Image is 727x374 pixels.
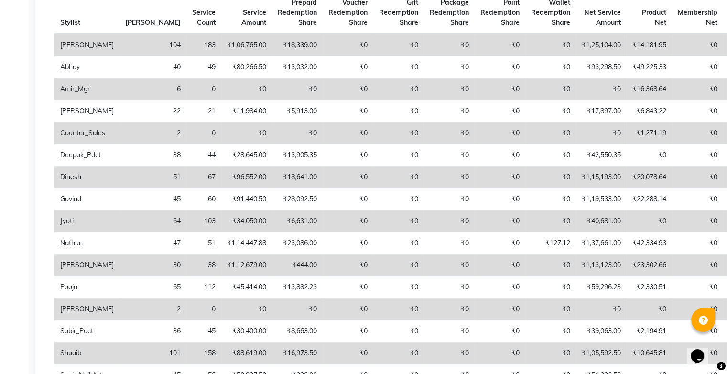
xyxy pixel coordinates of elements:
td: 103 [186,210,221,232]
td: Counter_Sales [54,122,119,144]
td: ₹6,843.22 [627,100,672,122]
td: ₹0 [672,100,723,122]
td: ₹0 [373,232,424,254]
td: ₹0 [373,34,424,56]
td: ₹40,681.00 [576,210,627,232]
td: ₹0 [373,276,424,298]
td: ₹0 [373,188,424,210]
td: 30 [119,254,186,276]
td: ₹0 [424,34,475,56]
td: ₹5,913.00 [272,100,323,122]
td: Deepak_Pdct [54,144,119,166]
td: ₹0 [475,298,525,320]
td: ₹0 [373,298,424,320]
td: ₹0 [424,298,475,320]
span: Membership Net [678,8,717,27]
td: 40 [119,56,186,78]
td: ₹0 [424,254,475,276]
td: 101 [119,342,186,364]
td: ₹0 [323,276,373,298]
td: ₹0 [672,78,723,100]
td: ₹23,086.00 [272,232,323,254]
td: 51 [186,232,221,254]
td: ₹34,050.00 [221,210,272,232]
td: ₹13,882.23 [272,276,323,298]
td: ₹0 [373,320,424,342]
td: ₹10,645.81 [627,342,672,364]
td: ₹1,37,661.00 [576,232,627,254]
td: ₹1,25,104.00 [576,34,627,56]
td: Dinesh [54,166,119,188]
td: ₹0 [424,232,475,254]
td: 112 [186,276,221,298]
td: ₹0 [475,166,525,188]
td: 60 [186,188,221,210]
td: 36 [119,320,186,342]
td: ₹0 [221,298,272,320]
td: ₹59,296.23 [576,276,627,298]
td: ₹42,550.35 [576,144,627,166]
td: ₹11,984.00 [221,100,272,122]
td: ₹0 [627,210,672,232]
td: ₹0 [475,232,525,254]
td: ₹0 [672,320,723,342]
td: ₹0 [576,78,627,100]
td: ₹0 [424,188,475,210]
td: ₹0 [576,298,627,320]
td: 51 [119,166,186,188]
td: ₹2,194.91 [627,320,672,342]
td: ₹0 [525,320,576,342]
td: ₹0 [373,254,424,276]
td: ₹22,288.14 [627,188,672,210]
td: 2 [119,122,186,144]
td: ₹0 [323,34,373,56]
td: 38 [186,254,221,276]
td: ₹0 [373,100,424,122]
td: ₹0 [672,188,723,210]
td: ₹0 [475,56,525,78]
td: 49 [186,56,221,78]
td: ₹0 [672,56,723,78]
td: ₹0 [672,122,723,144]
td: ₹8,663.00 [272,320,323,342]
td: ₹0 [373,166,424,188]
td: ₹1,12,679.00 [221,254,272,276]
td: ₹0 [475,254,525,276]
td: ₹444.00 [272,254,323,276]
td: ₹18,641.00 [272,166,323,188]
td: ₹0 [272,78,323,100]
td: ₹16,368.64 [627,78,672,100]
td: ₹0 [475,100,525,122]
td: ₹88,619.00 [221,342,272,364]
td: Pooja [54,276,119,298]
td: ₹0 [373,144,424,166]
td: 65 [119,276,186,298]
td: ₹0 [221,78,272,100]
span: Product Net [642,8,666,27]
td: 0 [186,298,221,320]
span: Stylist [60,18,80,27]
td: ₹13,032.00 [272,56,323,78]
td: [PERSON_NAME] [54,254,119,276]
td: ₹91,440.50 [221,188,272,210]
td: ₹0 [475,78,525,100]
td: 45 [186,320,221,342]
td: ₹0 [424,100,475,122]
td: ₹0 [525,122,576,144]
td: ₹6,631.00 [272,210,323,232]
td: ₹0 [323,254,373,276]
td: ₹0 [475,144,525,166]
td: ₹0 [525,144,576,166]
td: ₹0 [373,78,424,100]
td: ₹45,414.00 [221,276,272,298]
td: ₹0 [525,188,576,210]
td: ₹0 [475,122,525,144]
td: ₹0 [525,254,576,276]
td: ₹0 [323,210,373,232]
td: ₹0 [323,122,373,144]
td: ₹1,19,533.00 [576,188,627,210]
td: Jyoti [54,210,119,232]
td: ₹0 [323,298,373,320]
td: ₹0 [475,276,525,298]
td: ₹28,645.00 [221,144,272,166]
